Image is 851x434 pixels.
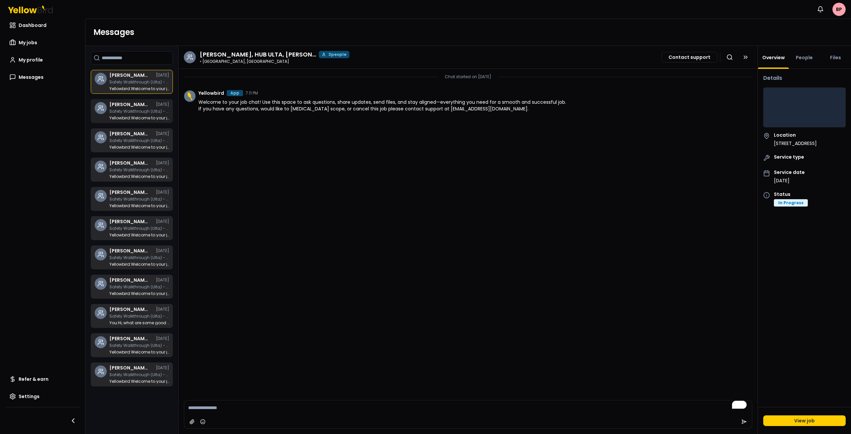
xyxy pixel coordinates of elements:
[156,219,169,223] time: [DATE]
[109,226,169,230] p: Safety Walkthrough (Ulta) - 1138 - Chicago, Wicker Park Commons (1 of 6 jobs) Bundle 22
[5,390,80,403] a: Settings
[774,177,805,184] p: [DATE]
[109,379,169,383] p: Welcome to your job chat! Use this space to ask questions, share updates, send files, and stay al...
[109,292,169,296] p: Welcome to your job chat! Use this space to ask questions, share updates, send files, and stay al...
[91,158,173,182] a: [PERSON_NAME], HUB ULTA, [PERSON_NAME][DATE]Safety Walkthrough (Ulta) - 668 - [GEOGRAPHIC_DATA], ...
[19,22,47,29] span: Dashboard
[156,73,169,77] time: [DATE]
[109,204,169,208] p: Welcome to your job chat! Use this space to ask questions, share updates, send files, and stay al...
[109,80,169,84] p: Safety Walkthrough (Ulta) - 40 - Norridge, The Gap Shopping Center (4 of 5 jobs) Bundle 23
[5,36,80,49] a: My jobs
[109,168,169,172] p: Safety Walkthrough (Ulta) - 668 - Chicago, Harper Court (2 of 5 jobs) Bundle 23
[19,376,49,382] span: Refer & earn
[109,131,149,136] h3: Brian Paha, HUB ULTA, Bayyinah Francies
[91,99,173,123] a: [PERSON_NAME], HUB ULTA, [PERSON_NAME][DATE]Safety Walkthrough (Ulta) - [GEOGRAPHIC_DATA], [GEOGR...
[763,74,846,82] h3: Details
[227,90,243,96] div: App
[109,336,149,341] h3: Brian Paha, HUB ULTA, Bayyinah Francies
[109,321,169,325] p: Hi, what are some good descriptions for exterior lighting spacing of parking light poles, buildin...
[198,91,224,95] span: Yellowbird
[109,373,169,377] p: Safety Walkthrough (Ulta) - 121 - Chicago, Clybourn Square (4 of 6 jobs) Bundle 22
[91,70,173,94] a: [PERSON_NAME], HUB ULTA, [PERSON_NAME][DATE]Safety Walkthrough (Ulta) - 40 - [GEOGRAPHIC_DATA], [...
[91,216,173,240] a: [PERSON_NAME], HUB ULTA, [PERSON_NAME][DATE]Safety Walkthrough (Ulta) - 1138 - [GEOGRAPHIC_DATA],...
[156,249,169,253] time: [DATE]
[156,190,169,194] time: [DATE]
[109,262,169,266] p: Welcome to your job chat! Use this space to ask questions, share updates, send files, and stay al...
[109,344,169,348] p: Safety Walkthrough (Ulta) - 662 - Chicago, The Gateway Center (3 of 6 jobs) Bundle 22
[774,140,817,147] p: [STREET_ADDRESS]
[109,190,149,195] h3: Brian Paha, HUB ULTA, Bayyinah Francies
[91,128,173,152] a: [PERSON_NAME], HUB ULTA, [PERSON_NAME][DATE]Safety Walkthrough (Ulta) - 137 - Skokie, [GEOGRAPHIC...
[91,275,173,299] a: [PERSON_NAME], HUB ULTA, [PERSON_NAME][DATE]Safety Walkthrough (Ulta) - 23 - [GEOGRAPHIC_DATA], N...
[109,248,149,253] h3: Brian Paha, HUB ULTA, Bayyinah Francies
[5,372,80,386] a: Refer & earn
[200,52,316,58] h3: Brian Paha, HUB ULTA, Bayyinah Francies
[19,39,37,46] span: My jobs
[109,175,169,179] p: Welcome to your job chat! Use this space to ask questions, share updates, send files, and stay al...
[156,132,169,136] time: [DATE]
[5,19,80,32] a: Dashboard
[445,74,491,79] p: Chat started on [DATE]
[662,52,717,63] button: Contact support
[156,102,169,106] time: [DATE]
[826,54,845,61] a: Files
[184,400,752,415] textarea: To enrich screen reader interactions, please activate Accessibility in Grammarly extension settings
[91,333,173,357] a: [PERSON_NAME], HUB ULTA, [PERSON_NAME][DATE]Safety Walkthrough (Ulta) - 662 - [GEOGRAPHIC_DATA], ...
[109,197,169,201] p: Safety Walkthrough (Ulta) - 1287 - Chicago, Pulaski Promenade (1 of 5 jobs) Bundle 23
[109,219,149,224] h3: Brian Paha, HUB ULTA, Bayyinah Francies
[774,192,808,197] h4: Status
[5,71,80,84] a: Messages
[91,304,173,328] a: [PERSON_NAME], HUB ULTA, [PERSON_NAME][DATE]Safety Walkthrough (Ulta) - 44 - [GEOGRAPHIC_DATA], [...
[109,87,169,91] p: Welcome to your job chat! Use this space to ask questions, share updates, send files, and stay al...
[109,145,169,149] p: Welcome to your job chat! Use this space to ask questions, share updates, send files, and stay al...
[109,116,169,120] p: Welcome to your job chat! Use this space to ask questions, share updates, send files, and stay al...
[792,54,817,61] a: People
[156,307,169,311] time: [DATE]
[200,60,349,64] p: • [GEOGRAPHIC_DATA], [GEOGRAPHIC_DATA]
[91,362,173,386] a: [PERSON_NAME], HUB ULTA, [PERSON_NAME][DATE]Safety Walkthrough (Ulta) - 121 - [GEOGRAPHIC_DATA], ...
[156,366,169,370] time: [DATE]
[179,69,758,400] div: Chat messages
[832,3,846,16] span: BP
[246,91,258,95] time: 7:11 PM
[109,278,149,282] h3: Brian Paha, HUB ULTA, Bayyinah Francies
[758,54,789,61] a: Overview
[109,109,169,113] p: Safety Walkthrough (Ulta) - 400 - River Forest, River Forest Town Center (3 of 5 jobs) Bundle 23
[109,307,149,312] h3: Brian Paha, HUB ULTA, Bayyinah Francies
[109,256,169,260] p: Safety Walkthrough (Ulta) - 423 - Chicago, Roosevelt Collection (5 of 6 jobs) Bundle 22
[774,155,804,159] h4: Service type
[91,187,173,211] a: [PERSON_NAME], HUB ULTA, [PERSON_NAME][DATE]Safety Walkthrough (Ulta) - 1287 - [GEOGRAPHIC_DATA],...
[764,88,845,128] iframe: Job Location
[109,233,169,237] p: Welcome to your job chat! Use this space to ask questions, share updates, send files, and stay al...
[328,53,346,57] span: 3 people
[184,400,752,429] div: To enrich screen reader interactions, please activate Accessibility in Grammarly extension settings
[109,285,169,289] p: Safety Walkthrough (Ulta) - 23 - Chicago, North & Sheffield Commons (2 of 6 jobs) Bundle 22
[156,278,169,282] time: [DATE]
[109,350,169,354] p: Welcome to your job chat! Use this space to ask questions, share updates, send files, and stay al...
[774,133,817,137] h4: Location
[774,170,805,175] h4: Service date
[91,245,173,269] a: [PERSON_NAME], HUB ULTA, [PERSON_NAME][DATE]Safety Walkthrough (Ulta) - 423 - [GEOGRAPHIC_DATA], ...
[109,161,149,165] h3: Brian Paha, HUB ULTA, Bayyinah Francies
[109,365,149,370] h3: Brian Paha, HUB ULTA, Bayyinah Francies
[109,139,169,143] p: Safety Walkthrough (Ulta) - 137 - Skokie, Village Crossing Shopping Center (5 of 5 jobs) Bundle 23
[156,337,169,341] time: [DATE]
[774,199,808,207] div: In Progress
[109,314,169,318] p: Safety Walkthrough (Ulta) - 44 - Chicago, Clark & Wellington Shopping Center (6 of 6 jobs) Bundle 22
[156,161,169,165] time: [DATE]
[5,53,80,67] a: My profile
[19,393,40,400] span: Settings
[93,27,843,38] h1: Messages
[19,74,44,80] span: Messages
[109,102,149,107] h3: Brian Paha, HUB ULTA, Bayyinah Francies
[198,99,569,112] span: Welcome to your job chat! Use this space to ask questions, share updates, send files, and stay al...
[19,57,43,63] span: My profile
[109,73,149,77] h3: Brian Paha, HUB ULTA, Bayyinah Francies
[763,415,846,426] a: View job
